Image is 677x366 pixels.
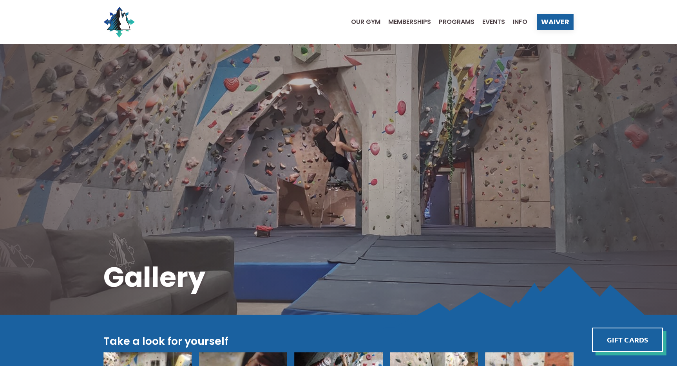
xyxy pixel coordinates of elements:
span: Memberships [388,19,431,25]
span: Our Gym [351,19,380,25]
a: Memberships [380,19,431,25]
span: Events [482,19,505,25]
h1: Gallery [103,258,574,297]
span: Programs [439,19,474,25]
span: Info [513,19,527,25]
a: Our Gym [343,19,380,25]
h2: Take a look for yourself [103,334,574,349]
a: Waiver [537,14,574,30]
a: Events [474,19,505,25]
img: North Wall Logo [103,6,135,38]
span: Waiver [541,18,569,25]
a: Programs [431,19,474,25]
a: Info [505,19,527,25]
